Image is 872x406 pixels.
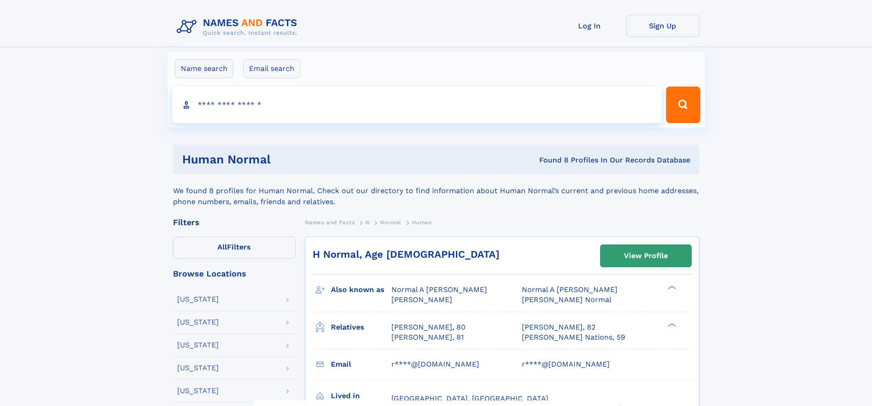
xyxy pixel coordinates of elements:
[177,319,219,326] div: [US_STATE]
[305,217,355,228] a: Names and Facts
[380,217,401,228] a: Normal
[173,237,296,259] label: Filters
[391,394,548,403] span: [GEOGRAPHIC_DATA], [GEOGRAPHIC_DATA]
[522,332,625,342] a: [PERSON_NAME] Nations, 59
[177,341,219,349] div: [US_STATE]
[177,364,219,372] div: [US_STATE]
[522,285,617,294] span: Normal A [PERSON_NAME]
[331,282,391,298] h3: Also known as
[177,296,219,303] div: [US_STATE]
[182,154,405,165] h1: Human Normal
[331,388,391,404] h3: Lived in
[365,217,370,228] a: N
[391,322,466,332] a: [PERSON_NAME], 80
[391,332,464,342] a: [PERSON_NAME], 81
[331,319,391,335] h3: Relatives
[405,155,690,165] div: Found 8 Profiles In Our Records Database
[666,322,677,328] div: ❯
[313,249,499,260] a: H Normal, Age [DEMOGRAPHIC_DATA]
[173,218,296,227] div: Filters
[243,59,300,78] label: Email search
[173,174,699,207] div: We found 8 profiles for Human Normal. Check out our directory to find information about Human Nor...
[601,245,691,267] a: View Profile
[380,219,401,226] span: Normal
[173,15,305,39] img: Logo Names and Facts
[666,285,677,291] div: ❯
[175,59,233,78] label: Name search
[553,15,626,37] a: Log In
[626,15,699,37] a: Sign Up
[522,322,596,332] a: [PERSON_NAME], 82
[522,295,612,304] span: [PERSON_NAME] Normal
[172,87,662,123] input: search input
[624,245,668,266] div: View Profile
[412,219,432,226] span: Human
[217,243,227,251] span: All
[331,357,391,372] h3: Email
[391,285,487,294] span: Normal A [PERSON_NAME]
[391,295,452,304] span: [PERSON_NAME]
[666,87,700,123] button: Search Button
[173,270,296,278] div: Browse Locations
[177,387,219,395] div: [US_STATE]
[365,219,370,226] span: N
